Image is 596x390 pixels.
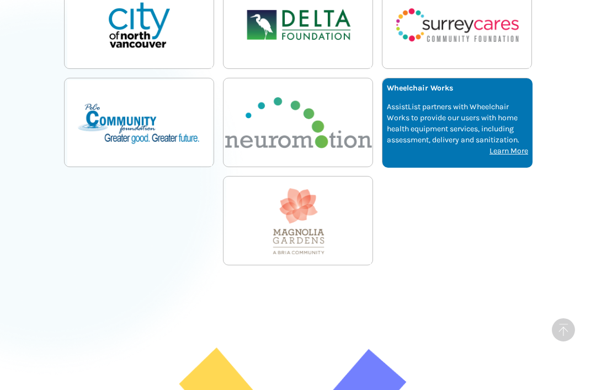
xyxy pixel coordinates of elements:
u: Learn More [489,146,528,156]
img: neuromotion-assistlist-partner [223,78,374,168]
p: AssistList partners with Wheelchair Works to provide our users with home health equipment service... [387,101,528,146]
p: Wheelchair Works [387,83,528,94]
img: port-coquitlam-community-foundation-assistlist-partner [65,78,215,168]
img: magnolia-gardens-assistlist-partner [223,177,374,266]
